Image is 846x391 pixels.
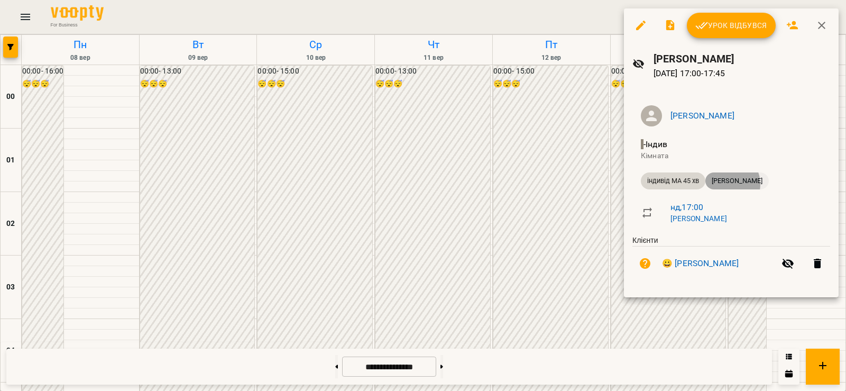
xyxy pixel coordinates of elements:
button: Урок відбувся [687,13,776,38]
h6: [PERSON_NAME] [654,51,830,67]
a: 😀 [PERSON_NAME] [662,257,739,270]
span: [PERSON_NAME] [705,176,769,186]
a: [PERSON_NAME] [670,111,734,121]
ul: Клієнти [632,235,830,285]
button: Візит ще не сплачено. Додати оплату? [632,251,658,276]
p: Кімната [641,151,822,161]
div: [PERSON_NAME] [705,172,769,189]
span: - Індив [641,139,669,149]
span: індивід МА 45 хв [641,176,705,186]
a: [PERSON_NAME] [670,214,727,223]
a: нд , 17:00 [670,202,703,212]
span: Урок відбувся [695,19,767,32]
p: [DATE] 17:00 - 17:45 [654,67,830,80]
